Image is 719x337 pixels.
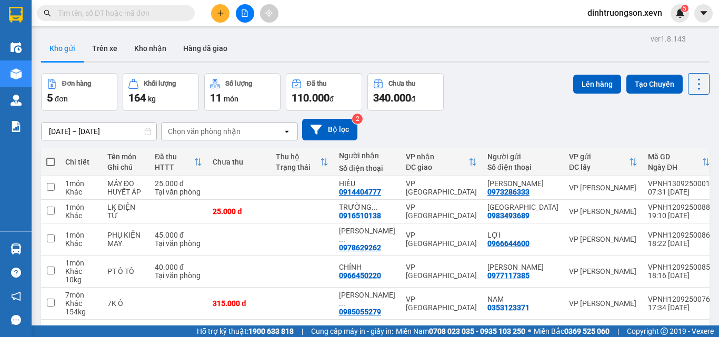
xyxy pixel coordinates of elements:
div: Số điện thoại [339,164,395,172]
img: warehouse-icon [11,95,22,106]
span: plus [217,9,224,17]
div: 0353123371 [487,303,530,312]
span: | [302,325,303,337]
span: đ [411,95,415,103]
button: aim [260,4,278,23]
strong: 0369 525 060 [564,327,610,335]
div: VPNH1209250076 [648,295,710,303]
span: 5 [683,5,686,12]
strong: 1900 633 818 [248,327,294,335]
div: Thu hộ [276,152,320,161]
div: 18:22 [DATE] [648,239,710,248]
span: 164 [128,91,146,104]
span: question-circle [11,268,21,278]
button: Trên xe [84,36,126,61]
div: Tại văn phòng [155,188,202,196]
input: Select a date range. [42,123,156,140]
div: Trạng thái [276,163,320,171]
svg: open [283,127,291,136]
div: VPNH1209250088 [648,203,710,211]
div: VP [PERSON_NAME] [569,267,637,275]
div: Khác [65,188,97,196]
button: Bộ lọc [302,119,357,140]
div: VP [PERSON_NAME] [569,299,637,308]
div: Đơn hàng [62,80,91,87]
img: warehouse-icon [11,42,22,53]
button: file-add [236,4,254,23]
div: Số lượng [225,80,252,87]
div: Người nhận [339,151,395,160]
img: solution-icon [11,121,22,132]
button: Kho nhận [126,36,175,61]
div: 0983493689 [487,211,530,220]
img: icon-new-feature [675,8,685,18]
div: Người gửi [487,152,558,161]
div: HIẾU [339,179,395,188]
div: 315.000 đ [213,299,265,308]
div: 1 món [65,259,97,267]
div: VP gửi [569,152,629,161]
div: 1 món [65,203,97,211]
button: Kho gửi [41,36,84,61]
div: MÁY ĐO HUYẾT ÁP [107,179,144,196]
div: Khác [65,267,97,275]
span: message [11,315,21,325]
span: file-add [241,9,248,17]
div: 40.000 đ [155,263,202,271]
span: search [44,9,51,17]
div: ĐC giao [406,163,468,171]
div: 07:31 [DATE] [648,188,710,196]
th: Toggle SortBy [401,148,482,176]
div: 0973286333 [487,188,530,196]
div: Khác [65,239,97,248]
span: aim [265,9,273,17]
div: 0966644600 [487,239,530,248]
div: 0966450220 [339,271,381,280]
div: LỢI [487,231,558,239]
div: Đã thu [307,80,326,87]
div: 10 kg [65,275,97,284]
div: VPNH1209250085 [648,263,710,271]
div: NAM [487,295,558,303]
button: Đã thu110.000đ [286,73,362,111]
div: ver 1.8.143 [651,33,686,45]
div: Mã GD [648,152,702,161]
div: VŨ THỊ THANH HUỆ [339,291,395,308]
div: Số điện thoại [487,163,558,171]
div: 0985055279 [339,308,381,316]
button: Đơn hàng5đơn [41,73,117,111]
div: VPNH1309250001 [648,179,710,188]
div: Chọn văn phòng nhận [168,126,241,137]
div: CHÍNH [339,263,395,271]
span: caret-down [699,8,708,18]
div: Khác [65,299,97,308]
div: VP [PERSON_NAME] [569,235,637,243]
div: LK ĐIỆN TỬ [107,203,144,220]
span: 5 [47,91,53,104]
div: 0978629262 [339,243,381,252]
input: Tìm tên, số ĐT hoặc mã đơn [58,7,182,19]
div: Ghi chú [107,163,144,171]
div: Đã thu [155,152,194,161]
div: Ngày ĐH [648,163,702,171]
span: Miền Nam [396,325,525,337]
div: NHẬT NAM [487,203,558,211]
div: 45.000 đ [155,231,202,239]
div: THANH NGÂN [487,263,558,271]
button: Chưa thu340.000đ [367,73,444,111]
div: 0977117385 [487,271,530,280]
strong: 0708 023 035 - 0935 103 250 [429,327,525,335]
span: Miền Bắc [534,325,610,337]
div: Tên món [107,152,144,161]
div: VP nhận [406,152,468,161]
th: Toggle SortBy [149,148,207,176]
span: Hỗ trợ kỹ thuật: [197,325,294,337]
div: Chưa thu [388,80,415,87]
div: VP [GEOGRAPHIC_DATA] [406,231,477,248]
button: Tạo Chuyến [626,75,683,94]
span: notification [11,291,21,301]
div: 154 kg [65,308,97,316]
th: Toggle SortBy [643,148,715,176]
div: Khác [65,211,97,220]
span: đ [329,95,334,103]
